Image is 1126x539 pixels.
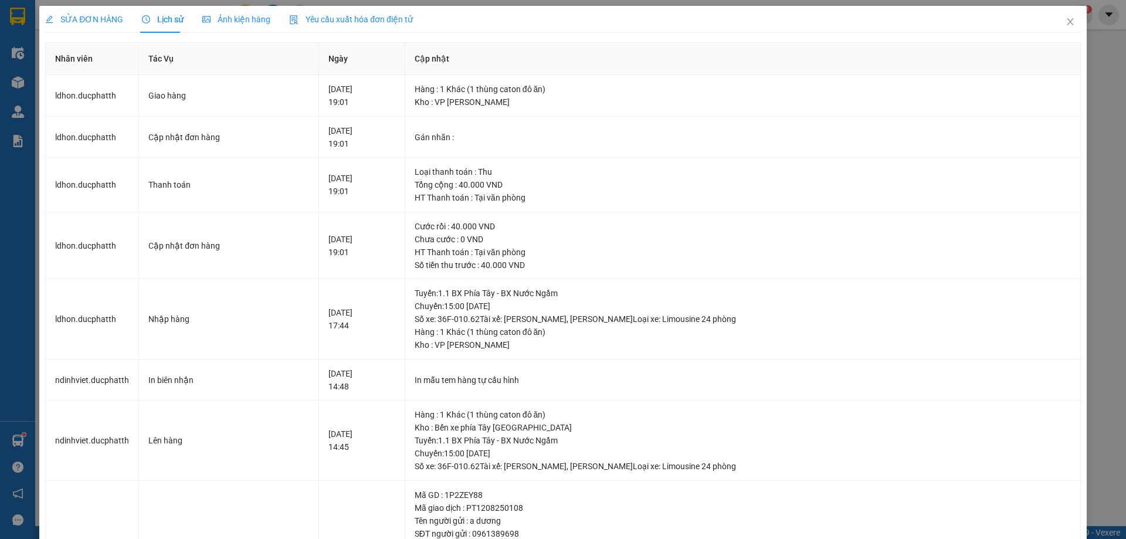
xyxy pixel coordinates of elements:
[45,15,53,23] span: edit
[415,165,1071,178] div: Loại thanh toán : Thu
[415,374,1071,387] div: In mẫu tem hàng tự cấu hình
[1054,6,1087,39] button: Close
[415,421,1071,434] div: Kho : Bến xe phía Tây [GEOGRAPHIC_DATA]
[415,514,1071,527] div: Tên người gửi : a dương
[46,279,139,360] td: ldhon.ducphatth
[415,489,1071,501] div: Mã GD : 1P2ZEY88
[46,75,139,117] td: ldhon.ducphatth
[148,374,309,387] div: In biên nhận
[328,306,395,332] div: [DATE] 17:44
[415,233,1071,246] div: Chưa cước : 0 VND
[415,434,1071,473] div: Tuyến : 1.1 BX Phía Tây - BX Nước Ngầm Chuyến: 15:00 [DATE] Số xe: 36F-010.62 Tài xế: [PERSON_NAM...
[202,15,270,24] span: Ảnh kiện hàng
[142,15,150,23] span: clock-circle
[46,43,139,75] th: Nhân viên
[415,220,1071,233] div: Cước rồi : 40.000 VND
[405,43,1081,75] th: Cập nhật
[328,124,395,150] div: [DATE] 19:01
[319,43,405,75] th: Ngày
[202,15,211,23] span: picture
[415,338,1071,351] div: Kho : VP [PERSON_NAME]
[415,259,1071,272] div: Số tiền thu trước : 40.000 VND
[415,408,1071,421] div: Hàng : 1 Khác (1 thùng caton đô ăn)
[46,360,139,401] td: ndinhviet.ducphatth
[328,172,395,198] div: [DATE] 19:01
[415,131,1071,144] div: Gán nhãn :
[415,326,1071,338] div: Hàng : 1 Khác (1 thùng caton đô ăn)
[139,43,319,75] th: Tác Vụ
[148,89,309,102] div: Giao hàng
[415,191,1071,204] div: HT Thanh toán : Tại văn phòng
[328,428,395,453] div: [DATE] 14:45
[46,158,139,212] td: ldhon.ducphatth
[328,83,395,109] div: [DATE] 19:01
[148,434,309,447] div: Lên hàng
[289,15,413,24] span: Yêu cầu xuất hóa đơn điện tử
[148,131,309,144] div: Cập nhật đơn hàng
[415,501,1071,514] div: Mã giao dịch : PT1208250108
[148,239,309,252] div: Cập nhật đơn hàng
[328,233,395,259] div: [DATE] 19:01
[142,15,184,24] span: Lịch sử
[46,212,139,280] td: ldhon.ducphatth
[148,178,309,191] div: Thanh toán
[46,117,139,158] td: ldhon.ducphatth
[1066,17,1075,26] span: close
[415,96,1071,109] div: Kho : VP [PERSON_NAME]
[328,367,395,393] div: [DATE] 14:48
[415,178,1071,191] div: Tổng cộng : 40.000 VND
[45,15,123,24] span: SỬA ĐƠN HÀNG
[415,83,1071,96] div: Hàng : 1 Khác (1 thùng caton đô ăn)
[415,287,1071,326] div: Tuyến : 1.1 BX Phía Tây - BX Nước Ngầm Chuyến: 15:00 [DATE] Số xe: 36F-010.62 Tài xế: [PERSON_NAM...
[46,401,139,481] td: ndinhviet.ducphatth
[415,246,1071,259] div: HT Thanh toán : Tại văn phòng
[289,15,299,25] img: icon
[148,313,309,326] div: Nhập hàng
